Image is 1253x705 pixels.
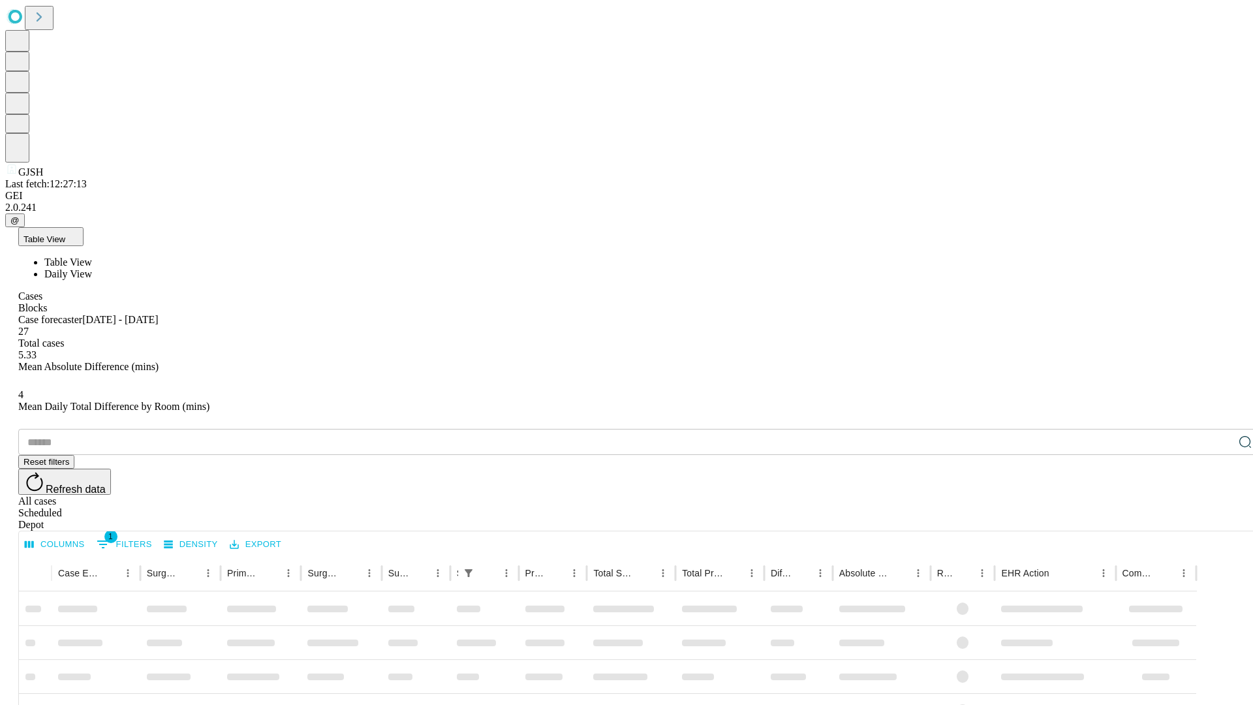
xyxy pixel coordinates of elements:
[93,534,155,555] button: Show filters
[18,227,84,246] button: Table View
[18,337,64,349] span: Total cases
[682,568,723,578] div: Total Predicted Duration
[342,564,360,582] button: Sort
[410,564,429,582] button: Sort
[593,568,634,578] div: Total Scheduled Duration
[1156,564,1175,582] button: Sort
[793,564,811,582] button: Sort
[839,568,889,578] div: Absolute Difference
[5,190,1248,202] div: GEI
[724,564,743,582] button: Sort
[46,484,106,495] span: Refresh data
[811,564,829,582] button: Menu
[82,314,158,325] span: [DATE] - [DATE]
[18,349,37,360] span: 5.33
[279,564,298,582] button: Menu
[388,568,409,578] div: Surgery Date
[525,568,546,578] div: Predicted In Room Duration
[909,564,927,582] button: Menu
[18,314,82,325] span: Case forecaster
[937,568,954,578] div: Resolved in EHR
[23,457,69,467] span: Reset filters
[18,389,23,400] span: 4
[23,234,65,244] span: Table View
[44,268,92,279] span: Daily View
[18,455,74,469] button: Reset filters
[226,535,285,555] button: Export
[479,564,497,582] button: Sort
[457,568,458,578] div: Scheduled In Room Duration
[1122,568,1155,578] div: Comments
[18,469,111,495] button: Refresh data
[58,568,99,578] div: Case Epic Id
[497,564,516,582] button: Menu
[771,568,792,578] div: Difference
[101,564,119,582] button: Sort
[459,564,478,582] button: Show filters
[119,564,137,582] button: Menu
[261,564,279,582] button: Sort
[5,178,87,189] span: Last fetch: 12:27:13
[1001,568,1049,578] div: EHR Action
[360,564,379,582] button: Menu
[18,401,209,412] span: Mean Daily Total Difference by Room (mins)
[307,568,340,578] div: Surgery Name
[973,564,991,582] button: Menu
[5,213,25,227] button: @
[147,568,179,578] div: Surgeon Name
[743,564,761,582] button: Menu
[547,564,565,582] button: Sort
[22,535,88,555] button: Select columns
[1175,564,1193,582] button: Menu
[18,326,29,337] span: 27
[429,564,447,582] button: Menu
[161,535,221,555] button: Density
[636,564,654,582] button: Sort
[5,202,1248,213] div: 2.0.241
[18,166,43,178] span: GJSH
[104,530,117,543] span: 1
[227,568,260,578] div: Primary Service
[18,361,159,372] span: Mean Absolute Difference (mins)
[1094,564,1113,582] button: Menu
[199,564,217,582] button: Menu
[565,564,583,582] button: Menu
[44,257,92,268] span: Table View
[459,564,478,582] div: 1 active filter
[1051,564,1069,582] button: Sort
[891,564,909,582] button: Sort
[654,564,672,582] button: Menu
[10,215,20,225] span: @
[955,564,973,582] button: Sort
[181,564,199,582] button: Sort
